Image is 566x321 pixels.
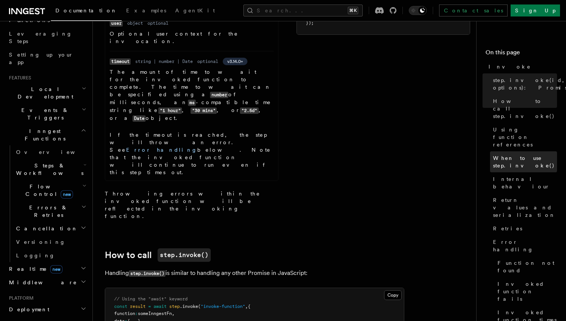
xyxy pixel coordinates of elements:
button: Local Development [6,82,88,103]
span: const [114,304,127,309]
code: timeout [110,58,131,65]
a: Versioning [13,235,88,249]
code: Date [133,115,146,122]
span: Invoked function fails [497,280,557,303]
dd: object [127,20,143,26]
a: Setting up your app [6,48,88,69]
a: Retries [490,222,557,235]
dd: string | number | Date [135,58,193,64]
span: Errors & Retries [13,204,81,219]
span: new [61,190,73,199]
span: Setting up your app [9,52,73,65]
a: step.invoke(id, options): Promise [490,73,557,94]
span: , [172,311,174,316]
span: .invoke [180,304,198,309]
span: Return values and serialization [493,196,557,219]
span: Realtime [6,265,63,273]
span: // Using the "await" keyword [114,296,188,302]
kbd: ⌘K [348,7,358,14]
span: "invoke-function" [201,304,245,309]
a: Function not found [495,256,557,277]
button: Errors & Retries [13,201,88,222]
button: Copy [384,290,402,300]
dd: optional [147,20,168,26]
span: AgentKit [175,7,215,13]
span: Internal behaviour [493,175,557,190]
span: Function not found [497,259,557,274]
a: How to callstep.invoke() [105,248,211,262]
span: Documentation [55,7,117,13]
span: { [248,304,250,309]
code: ms [188,100,196,106]
span: someInngestFn [138,311,172,316]
code: "1 hour" [158,107,182,114]
button: Middleware [6,276,88,289]
code: number [210,92,228,98]
span: : [135,311,138,316]
span: Leveraging Steps [9,31,72,44]
a: Invoke [486,60,557,73]
span: Error handling [493,238,557,253]
span: v3.14.0+ [227,58,243,64]
a: Examples [122,2,171,20]
span: Events & Triggers [6,106,82,121]
button: Inngest Functions [6,124,88,145]
h4: On this page [486,48,557,60]
span: Cancellation [13,225,78,232]
a: Logging [13,249,88,262]
a: How to call step.invoke() [490,94,557,123]
span: = [148,304,151,309]
span: step [169,304,180,309]
p: If the timeout is reached, the step will throw an error. See below. Note that the invoked functio... [110,131,274,176]
button: Toggle dark mode [409,6,427,15]
button: Flow Controlnew [13,180,88,201]
span: await [153,304,167,309]
span: Middleware [6,279,77,286]
a: AgentKit [171,2,219,20]
span: Steps & Workflows [13,162,83,177]
span: When to use step.invoke() [493,154,557,169]
a: Using function references [490,123,557,151]
span: Local Development [6,85,82,100]
a: Return values and serialization [490,193,557,222]
div: Inngest Functions [6,145,88,262]
span: Examples [126,7,166,13]
span: Inngest Functions [6,127,81,142]
code: step.invoke() [158,248,211,262]
button: Realtimenew [6,262,88,276]
span: , [245,304,248,309]
span: function [114,311,135,316]
a: Sign Up [511,4,560,16]
a: Leveraging Steps [6,27,88,48]
code: user [110,20,123,27]
span: Flow Control [13,183,82,198]
span: Retries [493,225,522,232]
code: "2.5d" [240,107,258,114]
a: Invoked function fails [495,277,557,306]
a: Overview [13,145,88,159]
span: result [130,304,146,309]
p: Handling is similar to handling any other Promise in JavaScript: [105,268,404,279]
a: Contact sales [439,4,508,16]
button: Events & Triggers [6,103,88,124]
span: new [50,265,63,273]
button: Steps & Workflows [13,159,88,180]
span: Using function references [493,126,557,148]
p: The amount of time to wait for the invoked function to complete. The time to wait can be specifie... [110,68,274,122]
span: }); [306,20,314,25]
span: How to call step.invoke() [493,97,557,120]
a: Documentation [51,2,122,21]
dd: optional [197,58,218,64]
button: Cancellation [13,222,88,235]
a: When to use step.invoke() [490,151,557,172]
span: Features [6,75,31,81]
a: Error handling [126,147,197,153]
code: "30 mins" [191,107,217,114]
p: Optional user context for the invocation. [110,30,274,45]
code: step.invoke() [129,270,165,277]
a: Error handling [490,235,557,256]
span: ( [198,304,201,309]
span: Invoke [489,63,531,70]
span: Deployment [6,306,49,313]
span: Versioning [16,239,66,245]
